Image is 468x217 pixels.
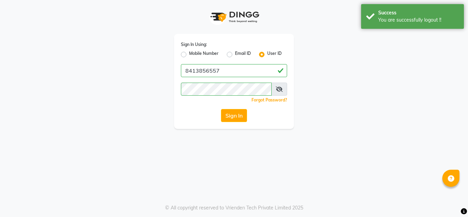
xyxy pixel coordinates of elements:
div: You are successfully logout !! [378,16,459,24]
button: Sign In [221,109,247,122]
input: Username [181,64,287,77]
label: Sign In Using: [181,41,207,48]
div: Success [378,9,459,16]
label: Email ID [235,50,251,59]
label: User ID [267,50,282,59]
label: Mobile Number [189,50,219,59]
input: Username [181,83,272,96]
img: logo1.svg [207,7,261,27]
a: Forgot Password? [251,97,287,103]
